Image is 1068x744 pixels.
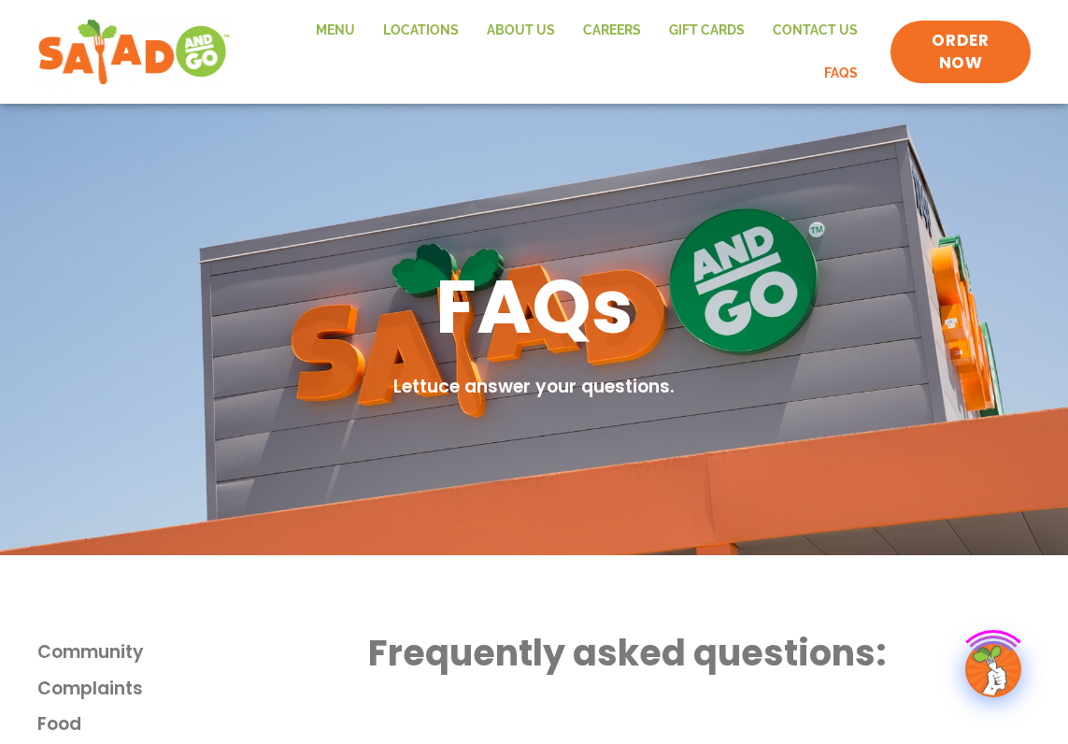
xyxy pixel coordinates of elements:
img: new-SAG-logo-768×292 [37,15,231,90]
a: Complaints [37,676,368,703]
span: Food [37,711,81,738]
h2: Frequently asked questions: [368,630,1031,676]
a: Community [37,639,368,666]
span: Community [37,639,144,666]
a: Menu [302,9,369,52]
a: ORDER NOW [890,21,1031,84]
nav: Menu [249,9,872,94]
a: Contact Us [759,9,872,52]
a: GIFT CARDS [655,9,759,52]
a: Locations [369,9,473,52]
span: Complaints [37,676,143,703]
a: Careers [569,9,655,52]
a: FAQs [810,52,872,95]
a: About Us [473,9,569,52]
h2: Lettuce answer your questions. [393,374,675,401]
a: Food [37,711,368,738]
span: ORDER NOW [909,30,1012,75]
h1: FAQs [435,258,634,355]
